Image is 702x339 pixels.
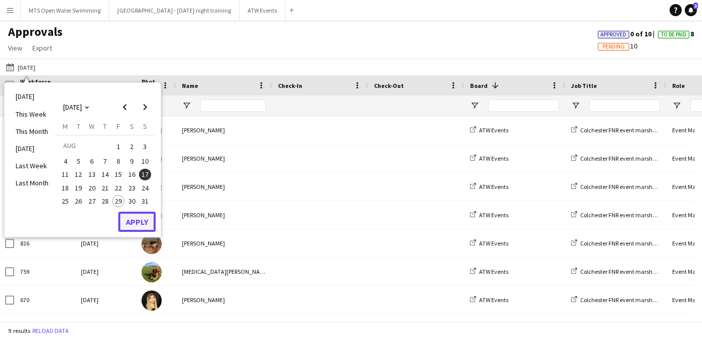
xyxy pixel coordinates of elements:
[99,155,112,168] button: 07-08-2025
[571,126,692,134] a: Colchester FNR event marshals - hourly rate
[479,268,508,275] span: ATW Events
[75,286,135,314] div: [DATE]
[685,4,697,16] a: 3
[112,181,125,195] button: 22-08-2025
[63,103,82,112] span: [DATE]
[580,211,692,219] span: Colchester FNR event marshals - hourly rate
[470,239,508,247] a: ATW Events
[470,126,508,134] a: ATW Events
[126,155,138,167] span: 9
[139,195,151,207] span: 31
[479,126,508,134] span: ATW Events
[470,155,508,162] a: ATW Events
[117,122,120,131] span: F
[693,3,698,9] span: 3
[10,140,55,157] li: [DATE]
[112,139,124,154] span: 1
[14,229,75,257] div: 816
[176,229,272,257] div: [PERSON_NAME]
[112,139,125,155] button: 01-08-2025
[479,183,508,190] span: ATW Events
[10,88,55,105] li: [DATE]
[59,181,72,195] button: 18-08-2025
[112,195,124,207] span: 29
[112,195,125,208] button: 29-08-2025
[86,182,98,194] span: 20
[73,195,85,207] span: 26
[130,122,134,131] span: S
[72,195,85,208] button: 26-08-2025
[86,155,98,167] span: 6
[470,268,508,275] a: ATW Events
[86,169,98,181] span: 13
[21,1,109,20] button: MTS Open Water Swimming
[59,155,71,167] span: 4
[571,101,580,110] button: Open Filter Menu
[142,262,162,282] img: Yasmin Basit
[75,229,135,257] div: [DATE]
[580,126,692,134] span: Colchester FNR event marshals - hourly rate
[99,195,111,207] span: 28
[103,122,107,131] span: T
[73,182,85,194] span: 19
[112,182,124,194] span: 22
[580,239,692,247] span: Colchester FNR event marshals - hourly rate
[85,181,99,195] button: 20-08-2025
[658,29,694,38] span: 8
[470,101,479,110] button: Open Filter Menu
[571,296,692,304] a: Colchester FNR event marshals - hourly rate
[176,144,272,172] div: [PERSON_NAME]
[125,139,138,155] button: 02-08-2025
[20,78,57,93] span: Workforce ID
[142,78,158,93] span: Photo
[125,155,138,168] button: 09-08-2025
[176,201,272,229] div: [PERSON_NAME]
[59,182,71,194] span: 18
[182,101,191,110] button: Open Filter Menu
[672,82,685,89] span: Role
[115,97,135,117] button: Previous month
[139,155,151,167] span: 10
[571,82,597,89] span: Job Title
[139,182,151,194] span: 24
[10,123,55,140] li: This Month
[81,82,95,89] span: Date
[479,155,508,162] span: ATW Events
[571,239,692,247] a: Colchester FNR event marshals - hourly rate
[278,82,302,89] span: Check-In
[580,296,692,304] span: Colchester FNR event marshals - hourly rate
[142,290,162,311] img: Emily O
[59,155,72,168] button: 04-08-2025
[135,97,155,117] button: Next month
[139,169,151,181] span: 17
[479,239,508,247] span: ATW Events
[125,195,138,208] button: 30-08-2025
[99,181,112,195] button: 21-08-2025
[479,296,508,304] span: ATW Events
[580,155,692,162] span: Colchester FNR event marshals - hourly rate
[99,195,112,208] button: 28-08-2025
[99,169,111,181] span: 14
[138,155,152,168] button: 10-08-2025
[112,155,125,168] button: 08-08-2025
[580,183,692,190] span: Colchester FNR event marshals - hourly rate
[176,258,272,285] div: [MEDICAL_DATA][PERSON_NAME]
[176,286,272,314] div: [PERSON_NAME]
[99,168,112,181] button: 14-08-2025
[126,195,138,207] span: 30
[602,43,625,50] span: Pending
[86,195,98,207] span: 27
[571,155,692,162] a: Colchester FNR event marshals - hourly rate
[72,181,85,195] button: 19-08-2025
[672,101,681,110] button: Open Filter Menu
[112,169,124,181] span: 15
[10,106,55,123] li: This Week
[125,181,138,195] button: 23-08-2025
[59,168,72,181] button: 11-08-2025
[8,43,22,53] span: View
[598,29,658,38] span: 0 of 10
[14,258,75,285] div: 759
[85,155,99,168] button: 06-08-2025
[589,100,660,112] input: Job Title Filter Input
[118,212,156,232] button: Apply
